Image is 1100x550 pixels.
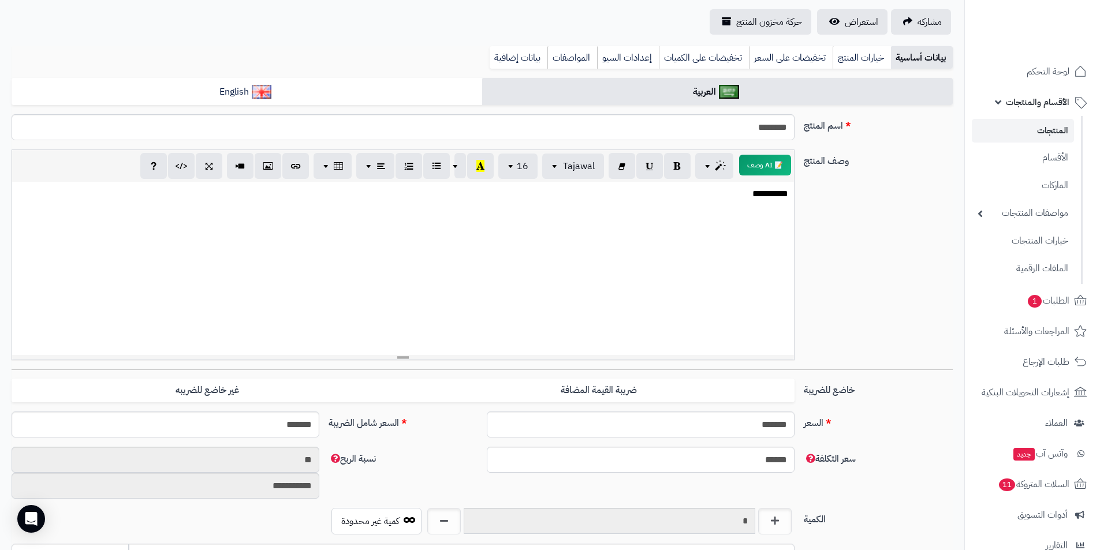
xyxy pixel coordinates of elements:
[12,78,482,106] a: English
[972,440,1093,467] a: وآتس آبجديد
[972,409,1093,437] a: العملاء
[17,505,45,533] div: Open Intercom Messenger
[891,46,953,69] a: بيانات أساسية
[845,15,878,29] span: استعراض
[749,46,833,69] a: تخفيضات على السعر
[547,46,597,69] a: المواصفات
[972,379,1093,406] a: إشعارات التحويلات البنكية
[817,9,888,35] a: استعراض
[972,501,1093,529] a: أدوات التسويق
[1017,507,1068,523] span: أدوات التسويق
[972,317,1093,345] a: المراجعات والأسئلة
[1006,94,1069,110] span: الأقسام والمنتجات
[498,154,538,179] button: 16
[1027,293,1069,309] span: الطلبات
[1023,354,1069,370] span: طلبات الإرجاع
[710,9,811,35] a: حركة مخزون المنتج
[972,58,1093,85] a: لوحة التحكم
[972,256,1074,281] a: الملفات الرقمية
[972,201,1074,226] a: مواصفات المنتجات
[659,46,749,69] a: تخفيضات على الكميات
[329,452,376,466] span: نسبة الربح
[972,470,1093,498] a: السلات المتروكة11
[739,155,791,175] button: 📝 AI وصف
[12,379,403,402] label: غير خاضع للضريبه
[597,46,659,69] a: إعدادات السيو
[972,145,1074,170] a: الأقسام
[999,478,1015,491] span: 11
[891,9,951,35] a: مشاركه
[1028,295,1042,308] span: 1
[482,78,953,106] a: العربية
[833,46,891,69] a: خيارات المنتج
[972,119,1074,143] a: المنتجات
[719,85,739,99] img: العربية
[1004,323,1069,339] span: المراجعات والأسئلة
[918,15,942,29] span: مشاركه
[252,85,272,99] img: English
[324,411,482,430] label: السعر شامل الضريبة
[972,229,1074,253] a: خيارات المنتجات
[542,154,604,179] button: Tajawal
[736,15,802,29] span: حركة مخزون المنتج
[804,452,856,466] span: سعر التكلفة
[517,159,528,173] span: 16
[972,173,1074,198] a: الماركات
[799,508,957,526] label: الكمية
[1012,446,1068,462] span: وآتس آب
[1021,9,1089,33] img: logo-2.png
[982,384,1069,401] span: إشعارات التحويلات البنكية
[403,379,795,402] label: ضريبة القيمة المضافة
[972,348,1093,376] a: طلبات الإرجاع
[972,287,1093,315] a: الطلبات1
[799,411,957,430] label: السعر
[563,159,595,173] span: Tajawal
[799,379,957,397] label: خاضع للضريبة
[1013,448,1035,461] span: جديد
[998,476,1069,492] span: السلات المتروكة
[799,114,957,133] label: اسم المنتج
[490,46,547,69] a: بيانات إضافية
[1027,63,1069,80] span: لوحة التحكم
[1045,415,1068,431] span: العملاء
[799,149,957,168] label: وصف المنتج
